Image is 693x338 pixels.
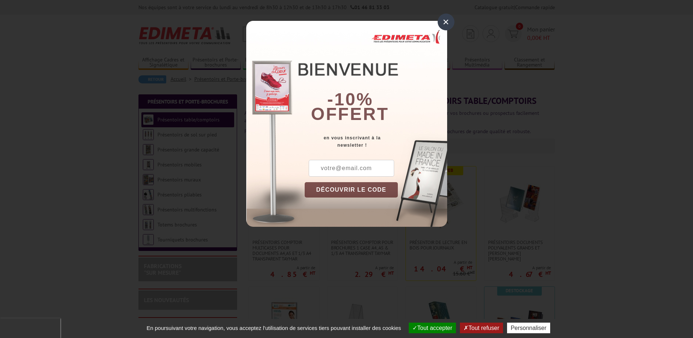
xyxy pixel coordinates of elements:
b: -10% [327,90,373,109]
div: × [438,14,454,30]
button: Tout accepter [409,323,456,333]
div: en vous inscrivant à la newsletter ! [305,134,447,149]
input: votre@email.com [309,160,394,177]
span: En poursuivant votre navigation, vous acceptez l'utilisation de services tiers pouvant installer ... [143,325,405,331]
button: Tout refuser [460,323,503,333]
button: Personnaliser (fenêtre modale) [507,323,550,333]
font: offert [311,104,389,124]
button: DÉCOUVRIR LE CODE [305,182,398,198]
